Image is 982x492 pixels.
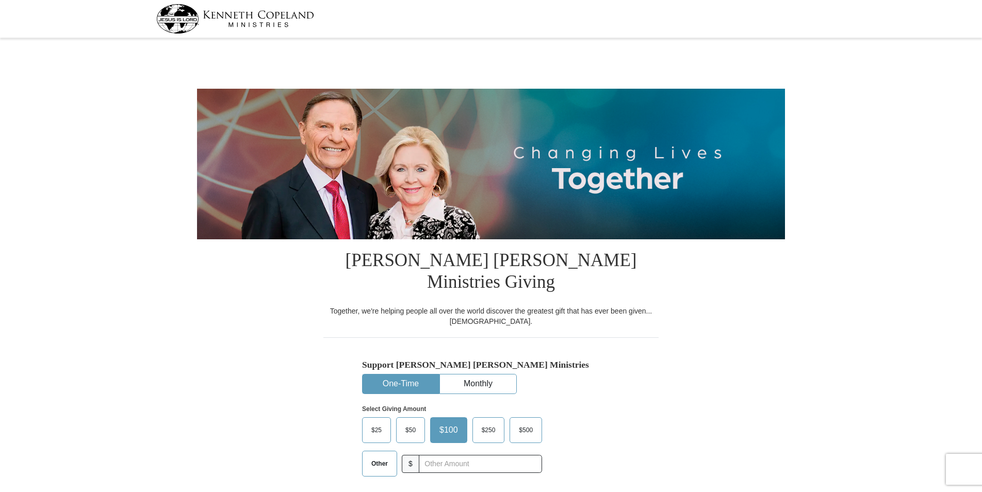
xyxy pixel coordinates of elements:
[366,422,387,438] span: $25
[362,405,426,413] strong: Select Giving Amount
[156,4,314,34] img: kcm-header-logo.svg
[363,374,439,393] button: One-Time
[366,456,393,471] span: Other
[362,359,620,370] h5: Support [PERSON_NAME] [PERSON_NAME] Ministries
[419,455,542,473] input: Other Amount
[323,239,659,306] h1: [PERSON_NAME] [PERSON_NAME] Ministries Giving
[400,422,421,438] span: $50
[440,374,516,393] button: Monthly
[402,455,419,473] span: $
[323,306,659,326] div: Together, we're helping people all over the world discover the greatest gift that has ever been g...
[434,422,463,438] span: $100
[514,422,538,438] span: $500
[477,422,501,438] span: $250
